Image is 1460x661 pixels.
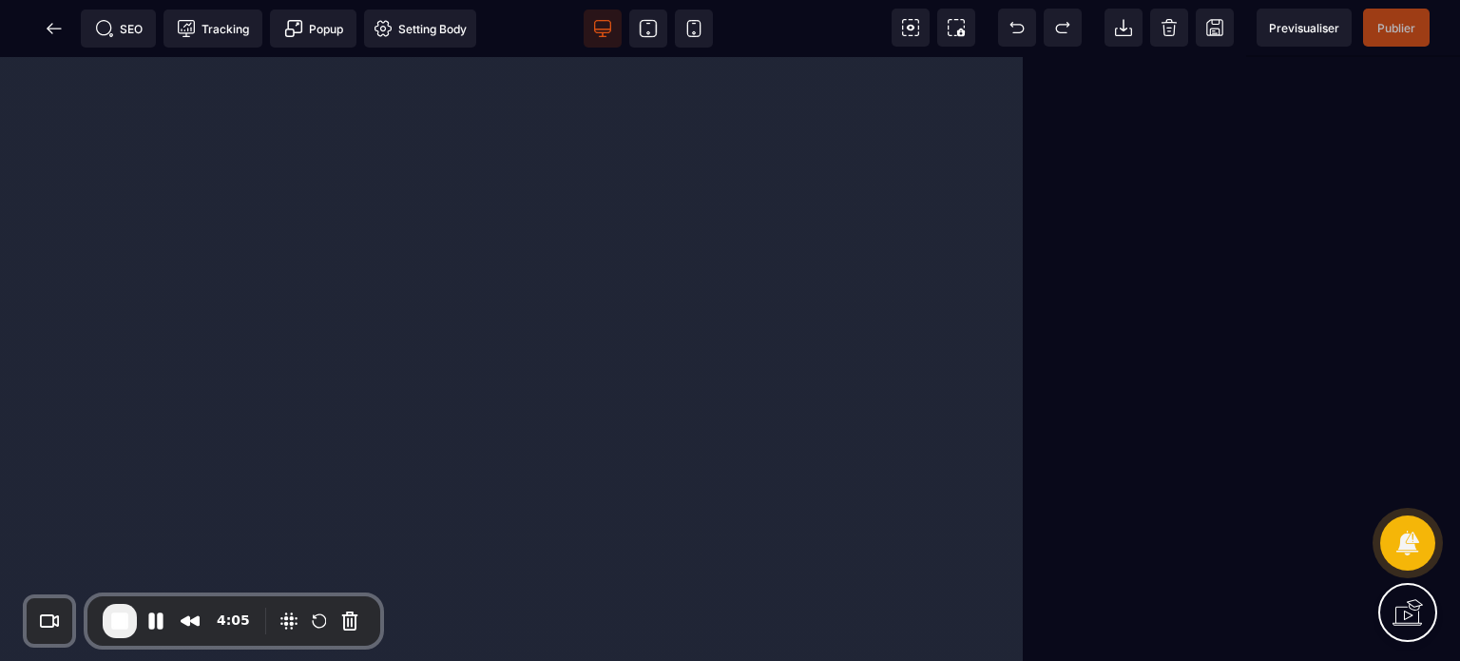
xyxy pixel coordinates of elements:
[374,19,467,38] span: Setting Body
[95,19,143,38] span: SEO
[177,19,249,38] span: Tracking
[937,9,975,47] span: Screenshot
[1377,21,1415,35] span: Publier
[1257,9,1352,47] span: Preview
[1269,21,1339,35] span: Previsualiser
[284,19,343,38] span: Popup
[892,9,930,47] span: View components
